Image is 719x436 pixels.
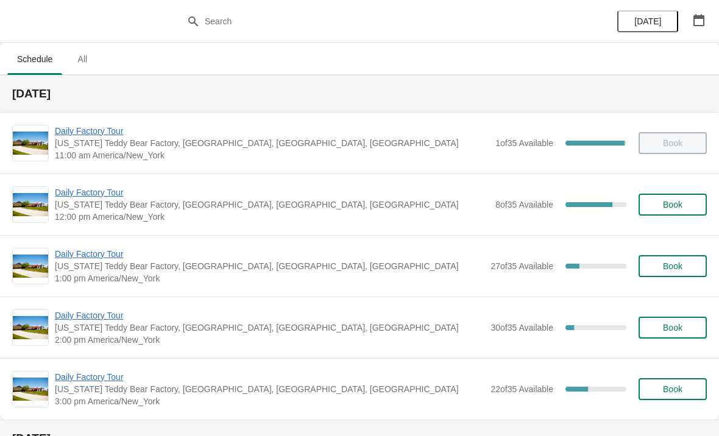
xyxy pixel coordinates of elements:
button: Book [639,317,707,339]
span: [US_STATE] Teddy Bear Factory, [GEOGRAPHIC_DATA], [GEOGRAPHIC_DATA], [GEOGRAPHIC_DATA] [55,322,484,334]
span: Schedule [7,48,62,70]
span: 22 of 35 Available [491,384,553,394]
span: 3:00 pm America/New_York [55,395,484,407]
button: Book [639,255,707,277]
span: Daily Factory Tour [55,309,484,322]
button: Book [639,378,707,400]
img: Daily Factory Tour | Vermont Teddy Bear Factory, Shelburne Road, Shelburne, VT, USA | 1:00 pm Ame... [13,255,48,278]
span: 1:00 pm America/New_York [55,272,484,284]
img: Daily Factory Tour | Vermont Teddy Bear Factory, Shelburne Road, Shelburne, VT, USA | 2:00 pm Ame... [13,316,48,340]
span: Daily Factory Tour [55,186,489,199]
img: Daily Factory Tour | Vermont Teddy Bear Factory, Shelburne Road, Shelburne, VT, USA | 3:00 pm Ame... [13,378,48,401]
span: Book [663,200,682,209]
span: 2:00 pm America/New_York [55,334,484,346]
span: 11:00 am America/New_York [55,149,489,161]
span: [US_STATE] Teddy Bear Factory, [GEOGRAPHIC_DATA], [GEOGRAPHIC_DATA], [GEOGRAPHIC_DATA] [55,383,484,395]
span: Book [663,323,682,332]
span: Daily Factory Tour [55,371,484,383]
img: Daily Factory Tour | Vermont Teddy Bear Factory, Shelburne Road, Shelburne, VT, USA | 12:00 pm Am... [13,193,48,217]
span: [DATE] [634,16,661,26]
span: Book [663,384,682,394]
span: [US_STATE] Teddy Bear Factory, [GEOGRAPHIC_DATA], [GEOGRAPHIC_DATA], [GEOGRAPHIC_DATA] [55,137,489,149]
span: 1 of 35 Available [495,138,553,148]
input: Search [204,10,539,32]
span: 8 of 35 Available [495,200,553,209]
h2: [DATE] [12,88,707,100]
span: [US_STATE] Teddy Bear Factory, [GEOGRAPHIC_DATA], [GEOGRAPHIC_DATA], [GEOGRAPHIC_DATA] [55,199,489,211]
img: Daily Factory Tour | Vermont Teddy Bear Factory, Shelburne Road, Shelburne, VT, USA | 11:00 am Am... [13,132,48,155]
button: [DATE] [617,10,678,32]
span: Daily Factory Tour [55,248,484,260]
span: [US_STATE] Teddy Bear Factory, [GEOGRAPHIC_DATA], [GEOGRAPHIC_DATA], [GEOGRAPHIC_DATA] [55,260,484,272]
span: 27 of 35 Available [491,261,553,271]
span: 12:00 pm America/New_York [55,211,489,223]
span: All [67,48,97,70]
span: 30 of 35 Available [491,323,553,332]
span: Book [663,261,682,271]
span: Daily Factory Tour [55,125,489,137]
button: Book [639,194,707,216]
